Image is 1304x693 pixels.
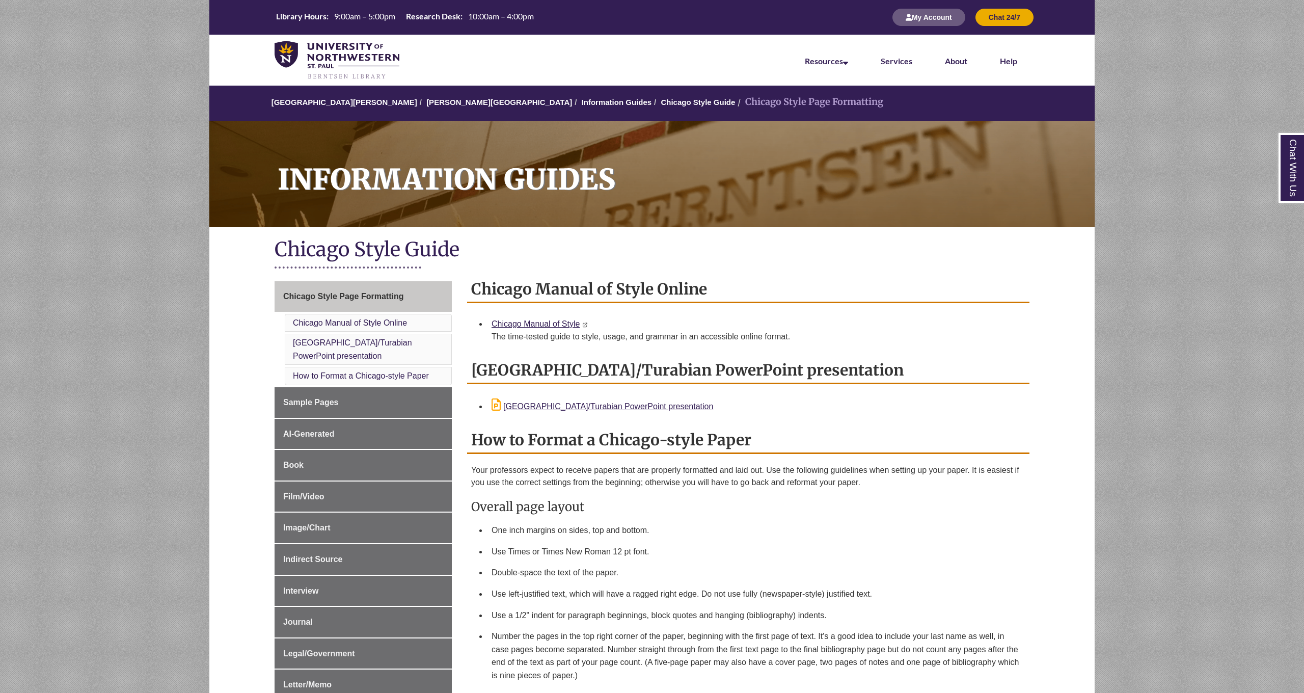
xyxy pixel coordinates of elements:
[283,523,330,532] span: Image/Chart
[892,9,965,26] button: My Account
[487,605,1025,626] li: Use a 1/2" indent for paragraph beginnings, block quotes and hanging (bibliography) indents.
[275,419,452,449] a: AI-Generated
[293,318,407,327] a: Chicago Manual of Style Online
[283,555,342,564] span: Indirect Source
[487,562,1025,583] li: Double-space the text of the paper.
[487,520,1025,541] li: One inch margins on sides, top and bottom.
[275,450,452,481] a: Book
[467,427,1029,454] h2: How to Format a Chicago-style Paper
[492,331,1021,343] div: The time-tested guide to style, usage, and grammar in an accessible online format.
[272,11,538,23] table: Hours Today
[661,98,735,106] a: Chicago Style Guide
[426,98,572,106] a: [PERSON_NAME][GEOGRAPHIC_DATA]
[975,13,1034,21] a: Chat 24/7
[272,11,330,22] th: Library Hours:
[275,41,399,81] img: UNWSP Library Logo
[275,281,452,312] a: Chicago Style Page Formatting
[266,121,1095,214] h1: Information Guides
[881,56,912,66] a: Services
[272,11,538,24] a: Hours Today
[402,11,464,22] th: Research Desk:
[582,98,652,106] a: Information Guides
[467,276,1029,303] h2: Chicago Manual of Style Online
[334,11,395,21] span: 9:00am – 5:00pm
[275,544,452,575] a: Indirect Source
[275,237,1029,264] h1: Chicago Style Guide
[275,576,452,606] a: Interview
[283,680,332,689] span: Letter/Memo
[275,482,452,512] a: Film/Video
[293,338,412,360] a: [GEOGRAPHIC_DATA]/Turabian PowerPoint presentation
[487,626,1025,686] li: Number the pages in the top right corner of the paper, beginning with the first page of text. It'...
[283,618,313,626] span: Journal
[467,357,1029,384] h2: [GEOGRAPHIC_DATA]/Turabian PowerPoint presentation
[283,492,324,501] span: Film/Video
[492,402,713,411] a: [GEOGRAPHIC_DATA]/Turabian PowerPoint presentation
[275,607,452,637] a: Journal
[468,11,534,21] span: 10:00am – 4:00pm
[805,56,848,66] a: Resources
[892,13,965,21] a: My Account
[471,499,1025,515] h3: Overall page layout
[735,95,883,110] li: Chicago Style Page Formatting
[471,464,1025,489] p: Your professors expect to receive papers that are properly formatted and laid out. Use the follow...
[209,121,1095,227] a: Information Guides
[1000,56,1017,66] a: Help
[975,9,1034,26] button: Chat 24/7
[275,387,452,418] a: Sample Pages
[283,292,403,301] span: Chicago Style Page Formatting
[283,461,304,469] span: Book
[275,513,452,543] a: Image/Chart
[275,638,452,669] a: Legal/Government
[283,430,334,438] span: AI-Generated
[283,649,355,658] span: Legal/Government
[487,583,1025,605] li: Use left-justified text, which will have a ragged right edge. Do not use fully (newspaper-style) ...
[293,371,429,380] a: How to Format a Chicago-style Paper
[492,319,580,328] a: Chicago Manual of Style
[283,398,339,407] span: Sample Pages
[283,587,318,595] span: Interview
[945,56,967,66] a: About
[487,541,1025,563] li: Use Times or Times New Roman 12 pt font.
[582,323,588,327] i: This link opens in a new window
[271,98,417,106] a: [GEOGRAPHIC_DATA][PERSON_NAME]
